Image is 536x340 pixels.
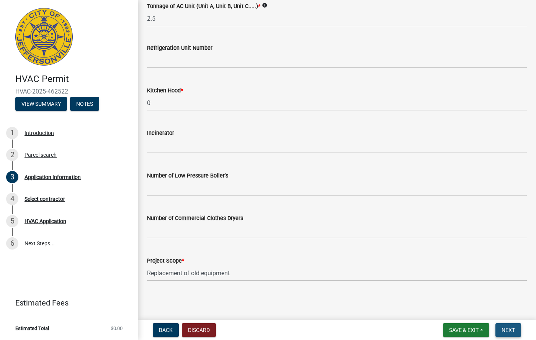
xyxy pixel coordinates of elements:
span: Back [159,327,173,333]
label: Refrigeration Unit Number [147,46,212,51]
div: Parcel search [25,152,57,158]
wm-modal-confirm: Notes [70,101,99,107]
div: 5 [6,215,18,227]
span: HVAC-2025-462522 [15,88,123,95]
a: Estimated Fees [6,295,126,310]
label: Tonnage of AC Unit (Unit A, Unit B, Unit C.....) [147,4,260,9]
button: Next [495,323,521,337]
div: Select contractor [25,196,65,202]
label: Project Scope [147,258,184,264]
button: View Summary [15,97,67,111]
wm-modal-confirm: Summary [15,101,67,107]
button: Notes [70,97,99,111]
label: Number of Commercial Clothes Dryers [147,216,243,221]
label: Incinerator [147,131,174,136]
div: 6 [6,237,18,250]
div: 2 [6,149,18,161]
div: 1 [6,127,18,139]
div: Application Information [25,174,81,180]
span: $0.00 [111,326,123,331]
span: Estimated Total [15,326,49,331]
label: Kitchen Hood [147,88,183,94]
span: Save & Exit [449,327,479,333]
button: Back [153,323,179,337]
h4: HVAC Permit [15,74,132,85]
div: Introduction [25,130,54,136]
i: info [262,3,267,8]
span: Next [502,327,515,333]
label: Number of Low Pressure Boiler's [147,173,228,179]
div: 3 [6,171,18,183]
div: HVAC Application [25,218,66,224]
button: Save & Exit [443,323,489,337]
img: City of Jeffersonville, Indiana [15,8,73,66]
button: Discard [182,323,216,337]
div: 4 [6,193,18,205]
